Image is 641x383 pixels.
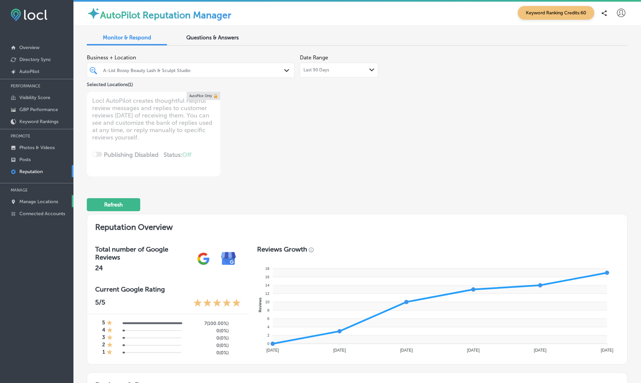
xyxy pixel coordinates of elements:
p: AutoPilot [19,69,39,74]
p: Visibility Score [19,95,50,100]
tspan: 8 [267,308,269,312]
label: AutoPilot Reputation Manager [100,10,231,21]
img: gPZS+5FD6qPJAAAAABJRU5ErkJggg== [191,246,216,271]
div: 1 Star [106,349,113,356]
h5: 0 ( 0% ) [187,343,229,348]
tspan: 18 [265,267,269,271]
span: Last 90 Days [303,67,329,73]
tspan: [DATE] [334,348,346,353]
p: GBP Performance [19,107,58,112]
h4: 2 [102,342,105,349]
tspan: 14 [265,283,269,287]
tspan: [DATE] [400,348,413,353]
tspan: 10 [265,300,269,304]
tspan: 4 [267,325,269,329]
h2: 24 [95,264,191,272]
label: Date Range [300,54,328,61]
h4: 4 [102,327,105,334]
span: Questions & Answers [186,34,239,41]
img: fda3e92497d09a02dc62c9cd864e3231.png [11,9,47,21]
h5: 0 ( 0% ) [187,328,229,334]
div: 5 Stars [193,298,241,309]
p: Manage Locations [19,199,58,205]
button: Refresh [87,198,140,211]
p: Photos & Videos [19,145,55,150]
h3: Current Google Rating [95,285,241,293]
tspan: 12 [265,292,269,296]
p: Overview [19,45,39,50]
h5: 0 ( 0% ) [187,350,229,356]
div: 1 Star [107,327,113,334]
img: autopilot-icon [87,7,100,20]
p: Connected Accounts [19,211,65,217]
p: Directory Sync [19,57,51,62]
p: Reputation [19,169,43,174]
tspan: 0 [267,342,269,346]
span: Monitor & Respond [103,34,151,41]
tspan: [DATE] [467,348,480,353]
tspan: [DATE] [534,348,547,353]
text: Reviews [258,298,262,312]
tspan: 6 [267,317,269,321]
p: Posts [19,157,31,162]
p: 5 /5 [95,298,105,309]
h3: Total number of Google Reviews [95,245,191,261]
div: A-List Bossy Beauty Lash & Sculpt Studio [103,67,285,73]
img: e7ababfa220611ac49bdb491a11684a6.png [216,246,241,271]
h3: Reviews Growth [257,245,307,253]
h5: 0 ( 0% ) [187,335,229,341]
div: 1 Star [106,320,113,327]
div: 1 Star [107,334,113,342]
tspan: [DATE] [601,348,614,353]
div: 1 Star [107,342,113,349]
h4: 1 [102,349,105,356]
h4: 5 [102,320,105,327]
tspan: 2 [267,333,269,337]
h4: 3 [102,334,105,342]
span: Business + Location [87,54,294,61]
span: Keyword Ranking Credits: 60 [518,6,594,20]
h5: 7 ( 100.00% ) [187,321,229,326]
tspan: 16 [265,275,269,279]
p: Keyword Rankings [19,119,58,124]
p: Selected Locations ( 1 ) [87,79,133,87]
tspan: [DATE] [266,348,279,353]
h2: Reputation Overview [87,214,627,237]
